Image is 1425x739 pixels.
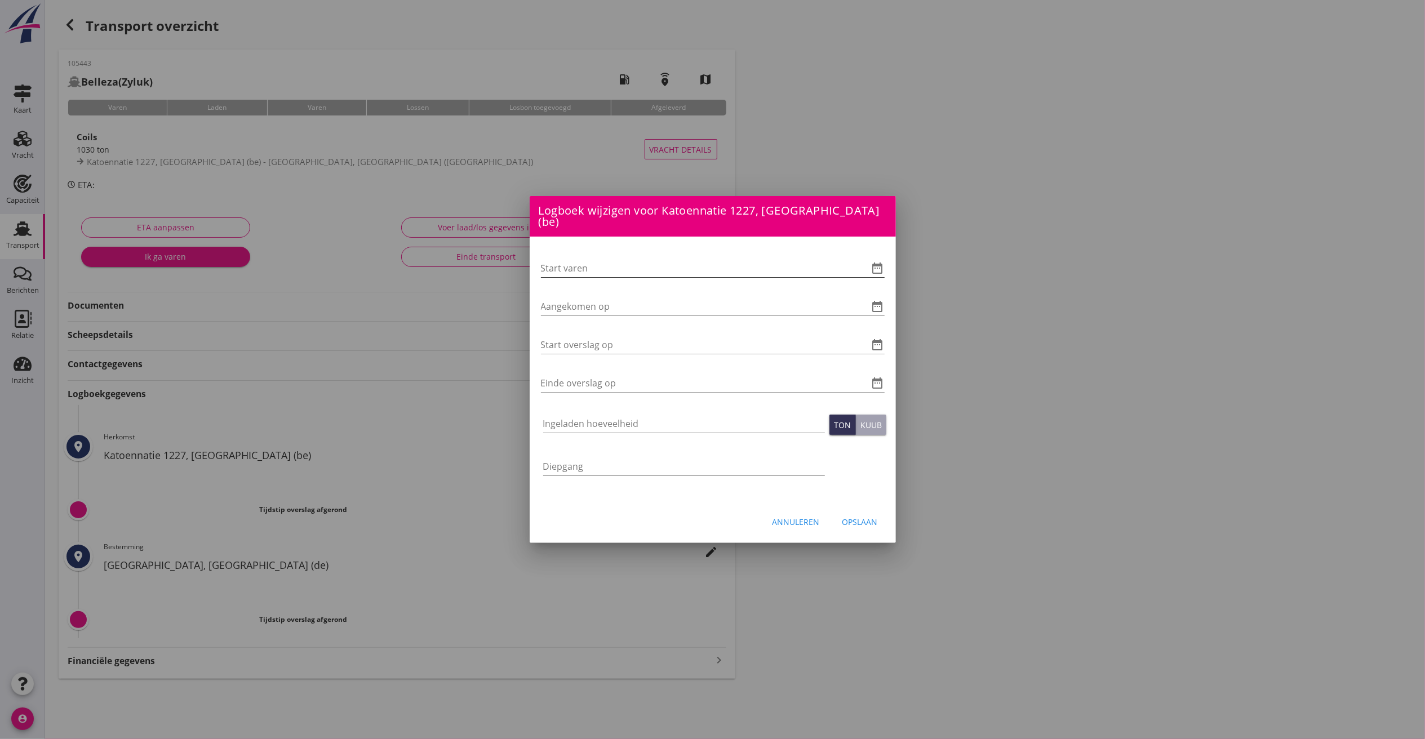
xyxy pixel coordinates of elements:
i: date_range [871,338,885,351]
div: Logboek wijzigen voor Katoennatie 1227, [GEOGRAPHIC_DATA] (be) [530,196,896,237]
button: Ton [829,415,856,435]
div: Ton [834,419,851,431]
div: Opslaan [842,516,878,528]
button: Kuub [856,415,886,435]
input: Start varen [541,259,853,277]
i: date_range [871,376,885,390]
i: date_range [871,300,885,313]
button: Annuleren [763,511,829,532]
input: Ingeladen hoeveelheid [543,415,825,433]
input: Einde overslag op [541,374,853,392]
input: Start overslag op [541,336,853,354]
button: Opslaan [833,511,887,532]
input: Aangekomen op [541,297,853,315]
i: date_range [871,261,885,275]
div: Annuleren [773,516,820,528]
input: Diepgang [543,457,825,475]
div: Kuub [860,419,882,431]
